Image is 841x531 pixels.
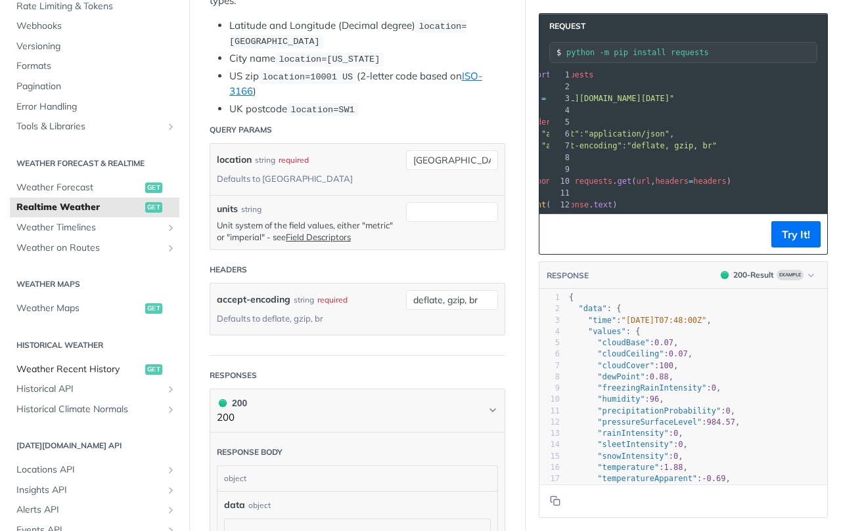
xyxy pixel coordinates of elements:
[145,364,162,375] span: get
[241,203,261,215] div: string
[597,463,659,472] span: "temperature"
[16,40,176,53] span: Versioning
[145,303,162,314] span: get
[654,338,673,347] span: 0.07
[16,242,162,255] span: Weather on Routes
[522,129,674,138] span: : ,
[578,304,606,313] span: "data"
[10,198,179,217] a: Realtime Weatherget
[725,406,730,415] span: 0
[210,264,247,276] div: Headers
[569,293,574,302] span: {
[10,460,179,480] a: Locations APIShow subpages for Locations API
[655,177,689,186] span: headers
[10,16,179,36] a: Webhooks
[551,94,674,103] span: "[URL][DOMAIN_NAME][DATE]"
[255,150,275,169] div: string
[10,400,179,419] a: Historical Climate NormalsShow subpages for Historical Climate Normals
[650,394,659,404] span: 96
[217,410,247,425] p: 200
[549,116,572,128] div: 5
[210,124,272,136] div: Query Params
[627,141,717,150] span: "deflate, gzip, br"
[16,463,162,477] span: Locations API
[166,505,176,515] button: Show subpages for Alerts API
[10,360,179,379] a: Weather Recent Historyget
[539,406,560,417] div: 11
[16,201,142,214] span: Realtime Weather
[539,451,560,462] div: 15
[248,499,271,511] div: object
[575,177,613,186] span: requests
[10,379,179,399] a: Historical APIShow subpages for Historical API
[10,56,179,76] a: Formats
[546,269,589,282] button: RESPONSE
[597,417,702,427] span: "pressureSurfaceLevel"
[10,500,179,520] a: Alerts APIShow subpages for Alerts API
[10,480,179,500] a: Insights APIShow subpages for Insights API
[166,485,176,496] button: Show subpages for Insights API
[10,339,179,351] h2: Historical Weather
[549,175,572,187] div: 10
[539,292,560,303] div: 1
[597,349,664,358] span: "cloudCeiling"
[539,417,560,428] div: 12
[541,94,546,103] span: =
[664,463,683,472] span: 1.88
[10,238,179,258] a: Weather on RoutesShow subpages for Weather on Routes
[541,129,580,138] span: "accept"
[693,177,727,186] span: headers
[549,128,572,140] div: 6
[16,100,176,114] span: Error Handling
[702,474,706,483] span: -
[166,243,176,253] button: Show subpages for Weather on Routes
[16,503,162,517] span: Alerts API
[543,20,585,32] span: Request
[549,187,572,199] div: 11
[229,51,505,66] li: City name
[217,150,252,169] label: location
[224,498,245,512] span: data
[597,338,649,347] span: "cloudBase"
[539,462,560,473] div: 16
[584,129,670,138] span: "application/json"
[569,361,678,370] span: : ,
[539,439,560,450] div: 14
[522,141,717,150] span: :
[539,360,560,372] div: 7
[678,440,683,449] span: 0
[145,202,162,213] span: get
[549,81,572,93] div: 2
[714,268,821,282] button: 200200-ResultExample
[279,54,380,64] span: location=[US_STATE]
[217,202,238,216] label: units
[10,440,179,452] h2: [DATE][DOMAIN_NAME] API
[290,105,354,115] span: location=SW1
[597,361,654,370] span: "cloudCover"
[721,271,729,279] span: 200
[217,396,498,425] button: 200 200200
[522,177,560,186] span: response
[712,383,716,393] span: 0
[569,474,731,483] span: : ,
[569,338,678,347] span: : ,
[569,383,721,393] span: : ,
[569,327,640,336] span: : {
[556,70,594,79] span: requests
[707,474,726,483] span: 0.69
[539,337,560,349] div: 5
[588,327,626,336] span: "values"
[16,221,162,234] span: Weather Timelines
[317,290,348,309] div: required
[10,178,179,198] a: Weather Forecastget
[16,383,162,396] span: Historical API
[549,199,572,211] div: 12
[673,452,678,461] span: 0
[166,121,176,132] button: Show subpages for Tools & Libraries
[597,429,668,438] span: "rainIntensity"
[549,104,572,116] div: 4
[522,177,731,186] span: . ( , )
[286,232,351,242] a: Field Descriptors
[229,69,505,99] li: US zip (2-letter code based on )
[669,349,688,358] span: 0.07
